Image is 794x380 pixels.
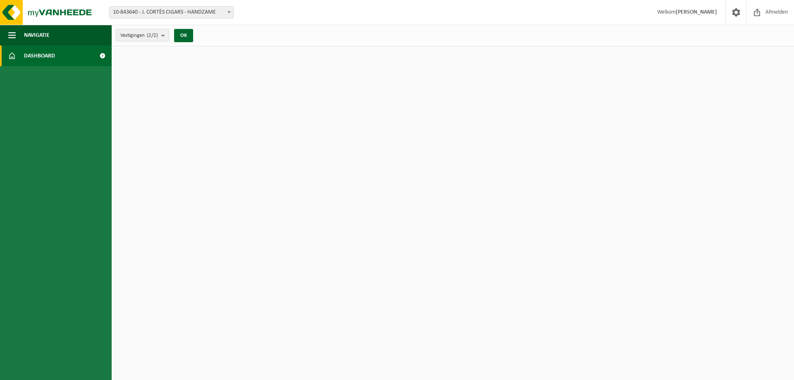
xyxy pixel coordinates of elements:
count: (2/2) [147,33,158,38]
span: Dashboard [24,45,55,66]
span: 10-843640 - J. CORTÈS CIGARS - HANDZAME [110,7,233,18]
span: Vestigingen [120,29,158,42]
span: Navigatie [24,25,50,45]
button: OK [174,29,193,42]
span: 10-843640 - J. CORTÈS CIGARS - HANDZAME [109,6,234,19]
button: Vestigingen(2/2) [116,29,169,41]
strong: [PERSON_NAME] [676,9,717,15]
